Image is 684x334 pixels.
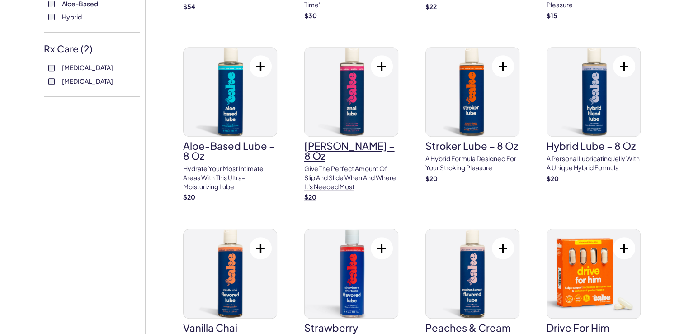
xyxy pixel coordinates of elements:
strong: $ 22 [425,2,437,10]
span: Hybrid [62,11,82,23]
h3: drive for him [547,323,641,333]
h3: [PERSON_NAME] – 8 oz [304,141,398,161]
img: drive for him [547,229,640,318]
img: Aloe-Based Lube – 8 oz [184,48,277,136]
strong: $ 54 [183,2,195,10]
strong: $ 20 [304,193,316,201]
img: Stroker Lube – 8 oz [426,48,519,136]
a: Aloe-Based Lube – 8 ozAloe-Based Lube – 8 ozHydrate your most intimate areas with this ultra-mois... [183,47,277,201]
a: Hybrid Lube – 8 ozHybrid Lube – 8 ozA personal lubricating jelly with a unique hybrid formula$20 [547,47,641,183]
strong: $ 20 [425,174,438,182]
img: Anal Lube – 8 oz [305,48,398,136]
strong: $ 15 [547,11,557,19]
span: [MEDICAL_DATA] [62,75,113,87]
h3: Hybrid Lube – 8 oz [547,141,641,151]
input: [MEDICAL_DATA] [48,65,55,71]
p: Give the perfect amount of slip and slide when and where it's needed most [304,164,398,191]
a: Stroker Lube – 8 ozStroker Lube – 8 ozA hybrid formula designed for your stroking pleasure$20 [425,47,519,183]
strong: $ 30 [304,11,317,19]
a: Anal Lube – 8 oz[PERSON_NAME] – 8 ozGive the perfect amount of slip and slide when and where it's... [304,47,398,201]
p: A hybrid formula designed for your stroking pleasure [425,154,519,172]
img: Hybrid Lube – 8 oz [547,48,640,136]
strong: $ 20 [547,174,559,182]
strong: $ 20 [183,193,195,201]
input: Hybrid [48,14,55,20]
p: A personal lubricating jelly with a unique hybrid formula [547,154,641,172]
img: Strawberry Shortcake Flavored Lube – 8 oz [305,229,398,318]
img: Peaches & Cream Flavored Lube – 8 oz [426,229,519,318]
h3: Aloe-Based Lube – 8 oz [183,141,277,161]
img: Vanilla Chai Flavored Lube – 8 oz [184,229,277,318]
h3: Stroker Lube – 8 oz [425,141,519,151]
span: [MEDICAL_DATA] [62,62,113,73]
input: Aloe-Based [48,1,55,7]
p: Hydrate your most intimate areas with this ultra-moisturizing lube [183,164,277,191]
input: [MEDICAL_DATA] [48,78,55,85]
